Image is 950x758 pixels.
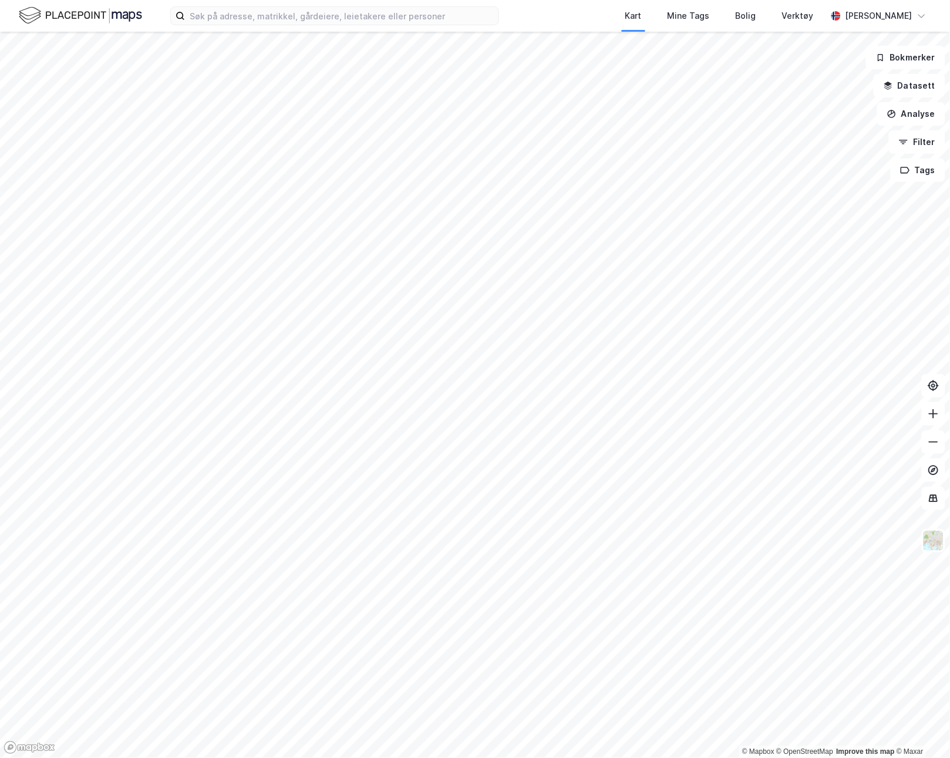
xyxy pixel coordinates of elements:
[891,702,950,758] div: Kontrollprogram for chat
[782,9,814,23] div: Verktøy
[877,102,945,126] button: Analyse
[845,9,912,23] div: [PERSON_NAME]
[19,5,142,26] img: logo.f888ab2527a4732fd821a326f86c7f29.svg
[185,7,498,25] input: Søk på adresse, matrikkel, gårdeiere, leietakere eller personer
[891,159,945,182] button: Tags
[837,748,895,756] a: Improve this map
[889,130,945,154] button: Filter
[4,741,55,754] a: Mapbox homepage
[866,46,945,69] button: Bokmerker
[891,702,950,758] iframe: Chat Widget
[922,530,945,552] img: Z
[736,9,756,23] div: Bolig
[668,9,710,23] div: Mine Tags
[625,9,642,23] div: Kart
[874,74,945,97] button: Datasett
[742,748,774,756] a: Mapbox
[777,748,834,756] a: OpenStreetMap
